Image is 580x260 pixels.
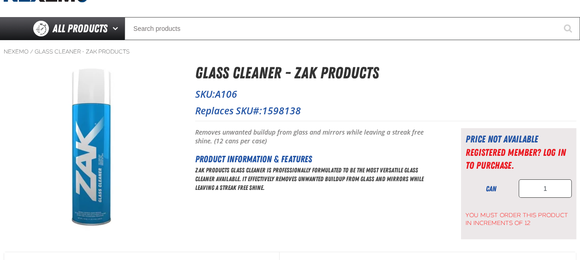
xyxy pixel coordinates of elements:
[35,48,130,55] a: Glass Cleaner - ZAK Products
[466,184,516,194] div: can
[466,207,572,227] span: You must order this product in increments of 12
[195,128,438,146] p: Removes unwanted buildup from glass and mirrors while leaving a streak free shine. (12 cans per c...
[53,20,108,37] span: All Products
[557,17,580,40] button: Start Searching
[466,133,572,146] div: Price not available
[466,147,566,171] a: Registered Member? Log In to purchase.
[195,88,576,100] p: SKU:
[195,61,576,85] h1: Glass Cleaner - ZAK Products
[262,104,301,117] span: 1598138
[30,48,33,55] span: /
[195,152,438,166] h2: Product Information & Features
[125,17,580,40] input: Search
[109,17,125,40] button: Open All Products pages
[195,166,438,192] p: ZAK Products Glass Cleaner is professionally formulated to be the most versatile glass cleaner av...
[215,88,237,100] span: A106
[519,179,572,198] input: Product Quantity
[4,48,29,55] a: Nexemo
[195,104,576,117] p: Replaces SKU#:
[4,61,179,235] img: Glass Cleaner - ZAK Products
[4,48,576,55] nav: Breadcrumbs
